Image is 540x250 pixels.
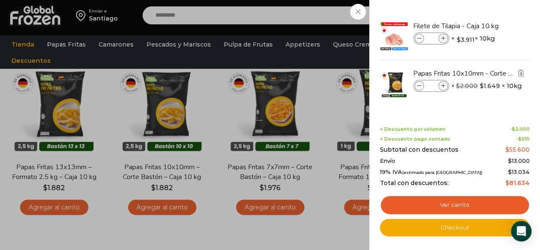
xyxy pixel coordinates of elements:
span: $ [508,157,512,164]
input: Product quantity [425,81,438,91]
span: - [510,126,530,132]
span: $ [518,136,522,142]
span: - [516,136,530,142]
span: $ [505,146,509,153]
span: Total con descuentos: [380,179,449,187]
span: + Descuento pago contado [380,136,450,142]
span: $ [508,168,512,175]
bdi: 3.000 [512,126,530,132]
a: Checkout [380,219,530,237]
bdi: 510 [518,136,530,142]
span: $ [456,82,460,90]
a: Papas Fritas 10x10mm - Corte Bastón - Caja 10 kg [413,69,515,78]
span: $ [512,126,515,132]
span: $ [505,179,509,187]
img: Eliminar Papas Fritas 10x10mm - Corte Bastón - Caja 10 kg del carrito [517,69,525,77]
span: × × 10kg [451,80,522,92]
div: Open Intercom Messenger [511,221,531,241]
span: Envío [380,158,395,165]
a: Ver carrito [380,195,530,215]
small: (estimado para [GEOGRAPHIC_DATA]) [402,170,482,175]
a: Eliminar Papas Fritas 10x10mm - Corte Bastón - Caja 10 kg del carrito [516,68,525,79]
span: × × 10kg [451,32,495,44]
span: + Descuento por volumen [380,126,445,132]
bdi: 81.634 [505,179,530,187]
span: 13.034 [508,168,530,175]
bdi: 3.911 [457,35,475,44]
bdi: 2.000 [456,82,478,90]
span: Subtotal con descuentos [380,146,458,153]
bdi: 1.649 [480,82,500,90]
a: Filete de Tilapia - Caja 10 kg [413,21,515,31]
span: 19% IVA [380,169,482,176]
bdi: 55.600 [505,146,530,153]
span: $ [480,82,484,90]
input: Product quantity [425,34,438,43]
bdi: 13.000 [508,157,530,164]
span: $ [457,35,461,44]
